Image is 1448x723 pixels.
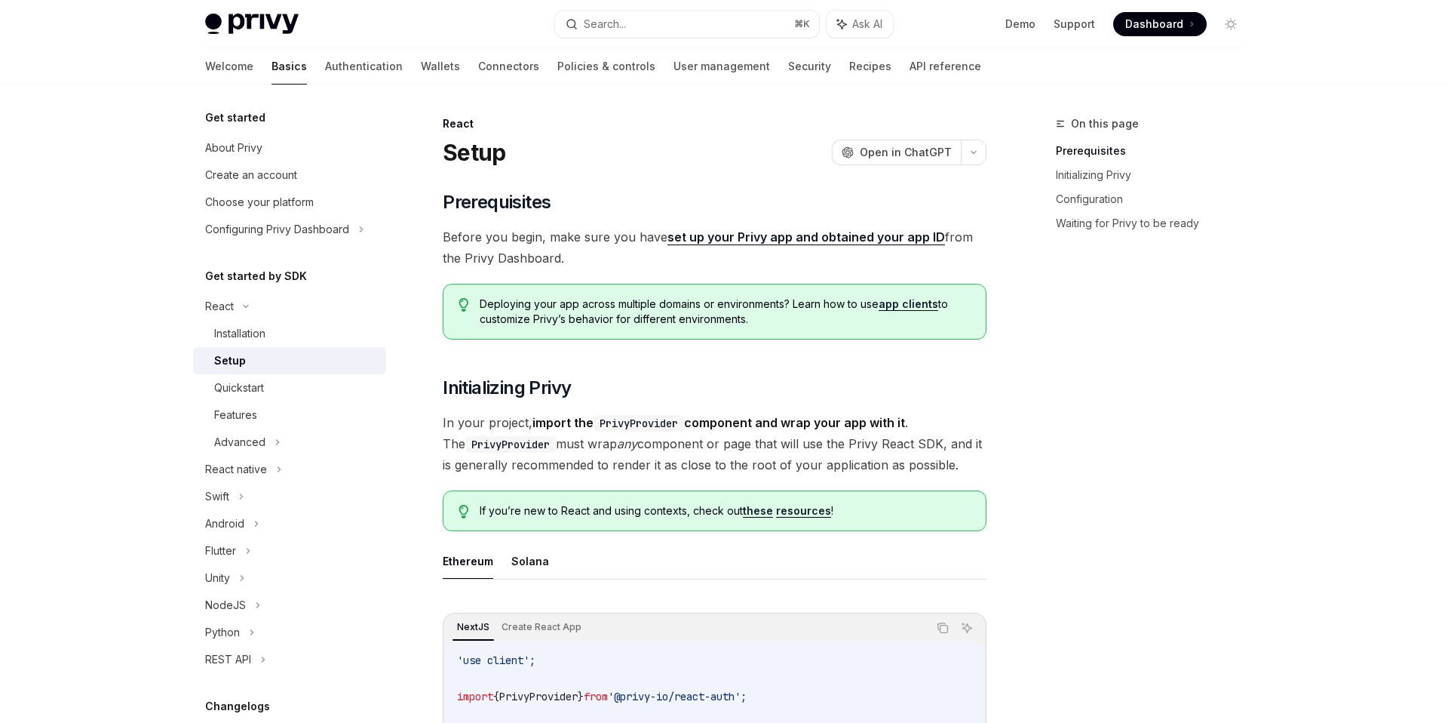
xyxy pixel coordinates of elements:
[214,433,265,451] div: Advanced
[205,220,349,238] div: Configuring Privy Dashboard
[443,190,551,214] span: Prerequisites
[1113,12,1207,36] a: Dashboard
[205,166,297,184] div: Create an account
[193,401,386,429] a: Features
[776,504,831,518] a: resources
[465,436,556,453] code: PrivyProvider
[849,48,891,85] a: Recipes
[443,226,986,269] span: Before you begin, make sure you have from the Privy Dashboard.
[1056,139,1255,163] a: Prerequisites
[493,690,499,703] span: {
[1125,17,1183,32] span: Dashboard
[511,543,549,579] button: Solana
[584,15,626,33] div: Search...
[443,139,505,166] h1: Setup
[584,690,608,703] span: from
[879,297,938,311] a: app clients
[193,134,386,162] a: About Privy
[852,17,882,32] span: Ask AI
[832,140,961,165] button: Open in ChatGPT
[480,297,971,327] span: Deploying your app across multiple domains or environments? Learn how to use to customize Privy’s...
[205,651,251,669] div: REST API
[1005,17,1035,32] a: Demo
[443,116,986,131] div: React
[741,690,747,703] span: ;
[673,48,770,85] a: User management
[478,48,539,85] a: Connectors
[214,406,257,424] div: Features
[271,48,307,85] a: Basics
[205,569,230,587] div: Unity
[480,503,971,518] span: If you’re new to React and using contexts, check out !
[193,374,386,401] a: Quickstart
[205,542,236,560] div: Flutter
[860,145,952,160] span: Open in ChatGPT
[617,436,637,451] em: any
[205,488,229,506] div: Swift
[578,690,584,703] span: }
[193,162,386,189] a: Create an account
[214,352,246,370] div: Setup
[443,543,493,579] button: Ethereum
[499,690,578,703] span: PrivyProvider
[594,415,684,432] code: PrivyProvider
[1054,17,1095,32] a: Support
[205,697,270,715] h5: Changelogs
[608,690,741,703] span: '@privy-io/react-auth'
[1056,187,1255,211] a: Configuration
[1071,115,1139,133] span: On this page
[459,505,469,518] svg: Tip
[827,11,893,38] button: Ask AI
[957,618,977,638] button: Ask AI
[214,325,265,343] div: Installation
[325,48,403,85] a: Authentication
[443,412,986,475] span: In your project, . The must wrap component or page that will use the Privy React SDK, and it is g...
[794,18,810,30] span: ⌘ K
[557,48,655,85] a: Policies & controls
[1056,211,1255,235] a: Waiting for Privy to be ready
[497,618,586,636] div: Create React App
[532,415,905,430] strong: import the component and wrap your app with it
[205,139,262,157] div: About Privy
[459,298,469,312] svg: Tip
[214,379,264,397] div: Quickstart
[205,109,265,127] h5: Get started
[205,48,253,85] a: Welcome
[1219,12,1243,36] button: Toggle dark mode
[910,48,981,85] a: API reference
[205,515,244,533] div: Android
[457,690,493,703] span: import
[457,654,529,667] span: 'use client'
[205,193,314,211] div: Choose your platform
[529,654,535,667] span: ;
[743,504,773,518] a: these
[205,297,234,315] div: React
[667,229,945,245] a: set up your Privy app and obtained your app ID
[205,14,299,35] img: light logo
[193,320,386,347] a: Installation
[205,460,267,478] div: React native
[443,376,571,400] span: Initializing Privy
[452,618,494,636] div: NextJS
[788,48,831,85] a: Security
[1056,163,1255,187] a: Initializing Privy
[555,11,819,38] button: Search...⌘K
[205,267,307,285] h5: Get started by SDK
[193,189,386,216] a: Choose your platform
[205,623,240,641] div: Python
[193,347,386,374] a: Setup
[205,596,246,614] div: NodeJS
[933,618,953,638] button: Copy the contents from the code block
[421,48,460,85] a: Wallets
